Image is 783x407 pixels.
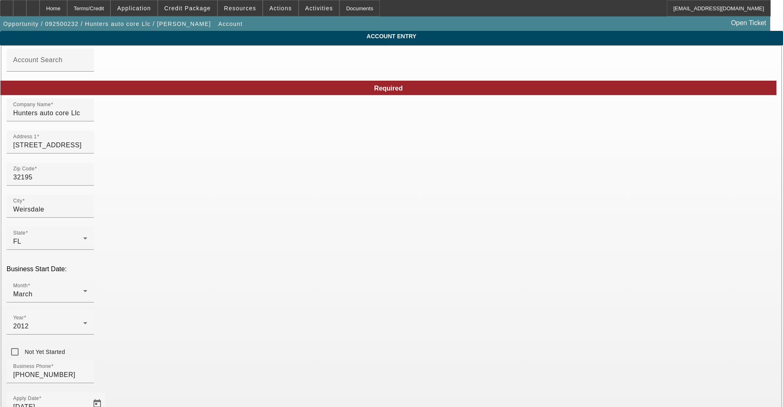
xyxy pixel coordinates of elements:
[299,0,339,16] button: Activities
[224,5,256,12] span: Resources
[728,16,769,30] a: Open Ticket
[117,5,151,12] span: Application
[13,230,26,236] mat-label: State
[13,238,21,245] span: FL
[158,0,217,16] button: Credit Package
[13,56,63,63] mat-label: Account Search
[164,5,211,12] span: Credit Package
[13,396,39,401] mat-label: Apply Date
[269,5,292,12] span: Actions
[263,0,298,16] button: Actions
[13,198,22,204] mat-label: City
[13,315,24,321] mat-label: Year
[13,291,33,298] span: March
[216,16,245,31] button: Account
[305,5,333,12] span: Activities
[23,348,65,356] label: Not Yet Started
[111,0,157,16] button: Application
[218,0,262,16] button: Resources
[13,364,51,369] mat-label: Business Phone
[13,166,35,172] mat-label: Zip Code
[374,85,402,92] span: Required
[3,21,211,27] span: Opportunity / 092500232 / Hunters auto core Llc / [PERSON_NAME]
[13,283,28,288] mat-label: Month
[7,265,776,273] p: Business Start Date:
[13,323,29,330] span: 2012
[13,102,51,107] mat-label: Company Name
[13,134,37,140] mat-label: Address 1
[6,33,777,40] span: Account Entry
[218,21,243,27] span: Account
